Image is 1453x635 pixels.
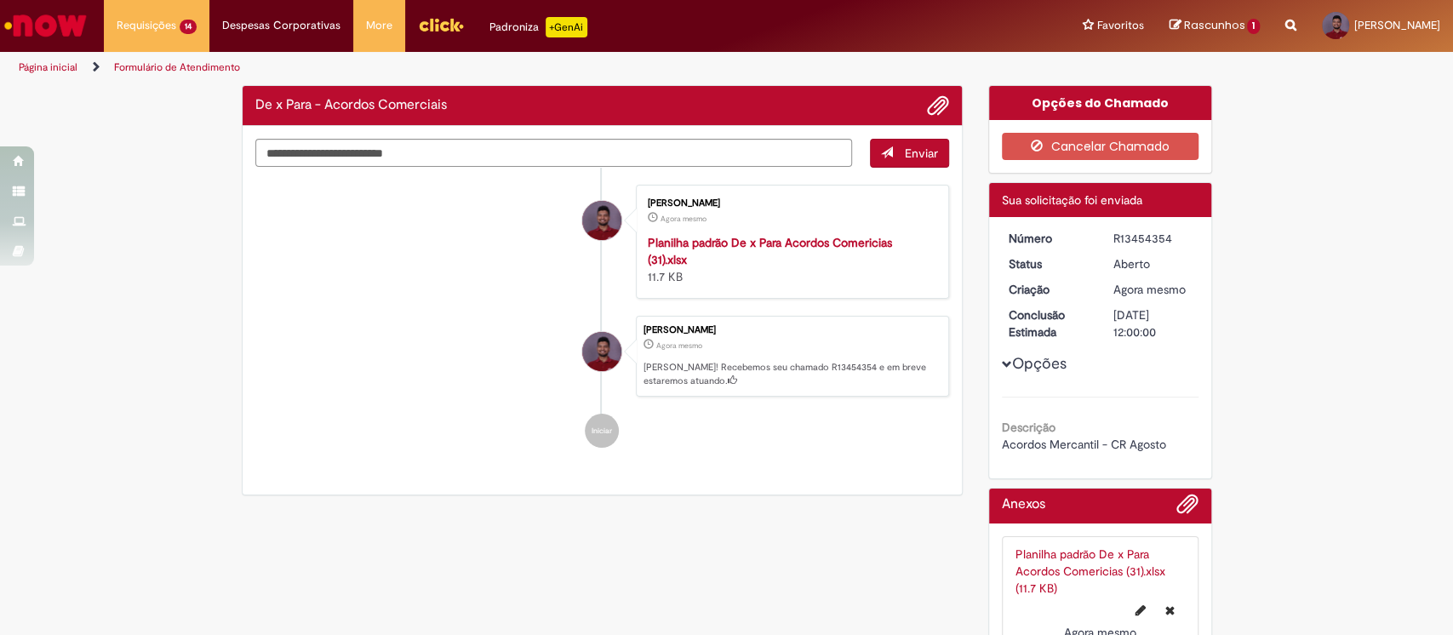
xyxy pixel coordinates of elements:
[996,230,1101,247] dt: Número
[1002,497,1045,512] h2: Anexos
[1176,493,1198,523] button: Adicionar anexos
[255,316,950,398] li: Joao Gabriel Costa Cassimiro
[582,332,621,371] div: Joao Gabriel Costa Cassimiro
[648,234,931,285] div: 11.7 KB
[1113,281,1193,298] div: 27/08/2025 21:20:58
[648,198,931,209] div: [PERSON_NAME]
[255,98,447,113] h2: De x Para - Acordos Comerciais Histórico de tíquete
[1354,18,1440,32] span: [PERSON_NAME]
[989,86,1211,120] div: Opções do Chamado
[1113,306,1193,340] div: [DATE] 12:00:00
[996,255,1101,272] dt: Status
[1247,19,1260,34] span: 1
[1169,18,1260,34] a: Rascunhos
[1096,17,1143,34] span: Favoritos
[870,139,949,168] button: Enviar
[927,94,949,117] button: Adicionar anexos
[255,139,853,168] textarea: Digite sua mensagem aqui...
[546,17,587,37] p: +GenAi
[19,60,77,74] a: Página inicial
[13,52,956,83] ul: Trilhas de página
[1002,437,1166,452] span: Acordos Mercantil - CR Agosto
[180,20,197,34] span: 14
[1002,420,1055,435] b: Descrição
[996,281,1101,298] dt: Criação
[1155,597,1185,624] button: Excluir Planilha padrão De x Para Acordos Comericias (31).xlsx
[1015,546,1165,596] a: Planilha padrão De x Para Acordos Comericias (31).xlsx (11.7 KB)
[2,9,89,43] img: ServiceNow
[1183,17,1244,33] span: Rascunhos
[582,201,621,240] div: Joao Gabriel Costa Cassimiro
[996,306,1101,340] dt: Conclusão Estimada
[1002,192,1142,208] span: Sua solicitação foi enviada
[222,17,340,34] span: Despesas Corporativas
[1113,230,1193,247] div: R13454354
[644,361,940,387] p: [PERSON_NAME]! Recebemos seu chamado R13454354 e em breve estaremos atuando.
[366,17,392,34] span: More
[117,17,176,34] span: Requisições
[1125,597,1156,624] button: Editar nome de arquivo Planilha padrão De x Para Acordos Comericias (31).xlsx
[656,340,702,351] span: Agora mesmo
[661,214,706,224] span: Agora mesmo
[255,168,950,466] ul: Histórico de tíquete
[656,340,702,351] time: 27/08/2025 21:20:58
[114,60,240,74] a: Formulário de Atendimento
[648,235,892,267] a: Planilha padrão De x Para Acordos Comericias (31).xlsx
[1002,133,1198,160] button: Cancelar Chamado
[644,325,940,335] div: [PERSON_NAME]
[1113,255,1193,272] div: Aberto
[905,146,938,161] span: Enviar
[418,12,464,37] img: click_logo_yellow_360x200.png
[1113,282,1186,297] time: 27/08/2025 21:20:58
[489,17,587,37] div: Padroniza
[1113,282,1186,297] span: Agora mesmo
[661,214,706,224] time: 27/08/2025 21:20:54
